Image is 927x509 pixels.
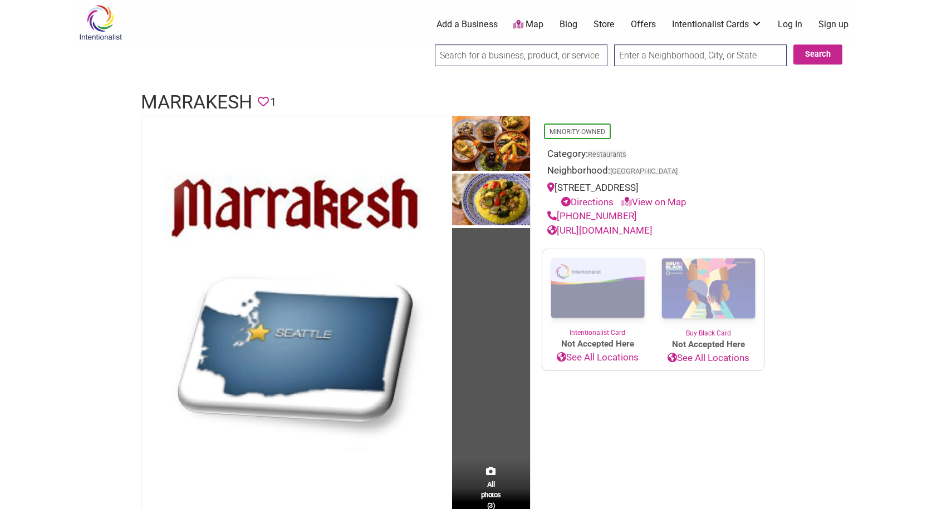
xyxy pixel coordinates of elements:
img: Buy Black Card [653,249,764,328]
a: Directions [561,196,614,207]
img: Intentionalist Card [542,249,653,328]
a: Minority-Owned [550,128,605,136]
a: Restaurants [588,150,626,159]
a: Offers [631,18,656,31]
span: [GEOGRAPHIC_DATA] [610,168,678,175]
span: 1 [270,93,276,111]
a: Add a Business [436,18,498,31]
h1: Marrakesh [141,89,252,116]
a: Buy Black Card [653,249,764,338]
a: Log In [778,18,802,31]
a: Map [513,18,543,31]
a: Store [594,18,615,31]
span: Not Accepted Here [653,338,764,351]
a: [URL][DOMAIN_NAME] [547,225,653,236]
button: Search [793,45,842,65]
a: Blog [560,18,577,31]
span: Not Accepted Here [542,338,653,350]
a: See All Locations [653,351,764,365]
div: Neighborhood: [547,164,759,181]
a: [PHONE_NUMBER] [547,210,637,221]
div: [STREET_ADDRESS] [547,181,759,209]
input: Enter a Neighborhood, City, or State [614,45,787,66]
a: Intentionalist Cards [672,18,762,31]
input: Search for a business, product, or service [435,45,607,66]
img: Intentionalist [74,4,127,41]
a: Sign up [818,18,848,31]
a: See All Locations [542,350,653,365]
a: Intentionalist Card [542,249,653,338]
a: View on Map [621,196,686,207]
div: Category: [547,147,759,164]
